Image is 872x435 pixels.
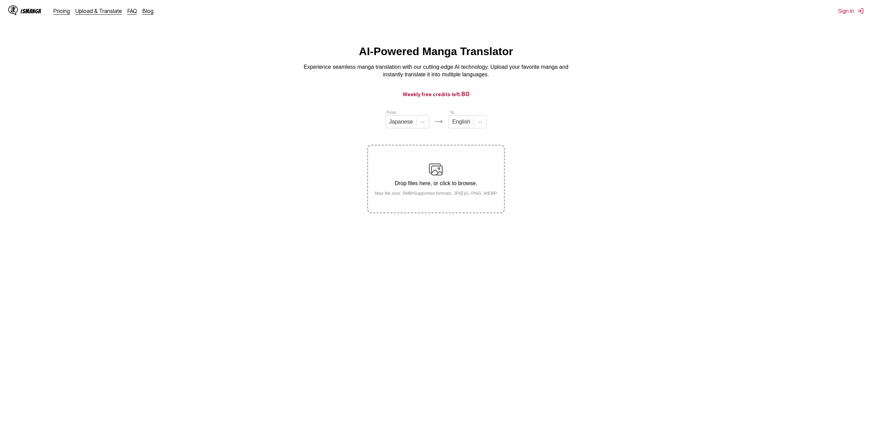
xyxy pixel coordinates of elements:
[127,8,137,14] a: FAQ
[857,8,864,14] img: Sign out
[387,110,396,115] label: From
[75,8,122,14] a: Upload & Translate
[8,5,53,16] a: IsManga LogoIsManga
[359,45,513,58] h1: AI-Powered Manga Translator
[450,110,454,115] label: To
[16,90,856,98] h3: Weekly free credits left:
[143,8,153,14] a: Blog
[461,90,470,98] span: 80
[299,63,573,79] p: Experience seamless manga translation with our cutting-edge AI technology. Upload your favorite m...
[8,5,18,15] img: IsManga Logo
[53,8,70,14] a: Pricing
[838,8,864,14] button: Sign In
[369,191,503,196] small: Max file size: 5MB • Supported formats: JP(E)G, PNG, WEBP
[369,180,503,187] p: Drop files here, or click to browse.
[21,8,41,14] div: IsManga
[435,117,443,126] img: Languages icon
